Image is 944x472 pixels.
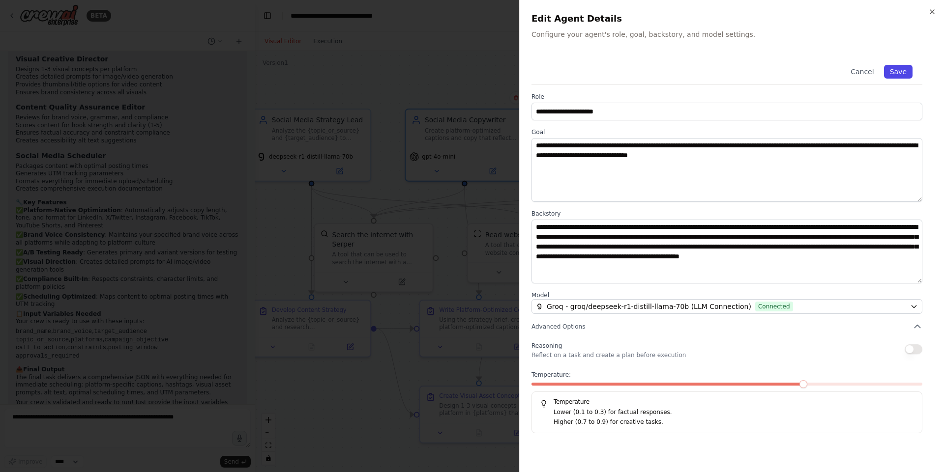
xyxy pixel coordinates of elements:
span: Connected [755,302,793,311]
p: Lower (0.1 to 0.3) for factual responses. [554,408,914,417]
span: Temperature: [531,371,571,379]
button: Save [884,65,913,79]
h5: Temperature [540,398,914,406]
span: Advanced Options [531,323,585,331]
label: Role [531,93,922,101]
button: Cancel [845,65,880,79]
span: Groq - groq/deepseek-r1-distill-llama-70b (LLM Connection) [547,302,751,311]
p: Higher (0.7 to 0.9) for creative tasks. [554,417,914,427]
h2: Edit Agent Details [531,12,932,26]
label: Backstory [531,210,922,218]
span: Reasoning [531,342,562,349]
p: Reflect on a task and create a plan before execution [531,351,686,359]
button: Groq - groq/deepseek-r1-distill-llama-70b (LLM Connection)Connected [531,299,922,314]
label: Model [531,291,922,299]
label: Goal [531,128,922,136]
button: Advanced Options [531,322,922,332]
p: Configure your agent's role, goal, backstory, and model settings. [531,29,932,39]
